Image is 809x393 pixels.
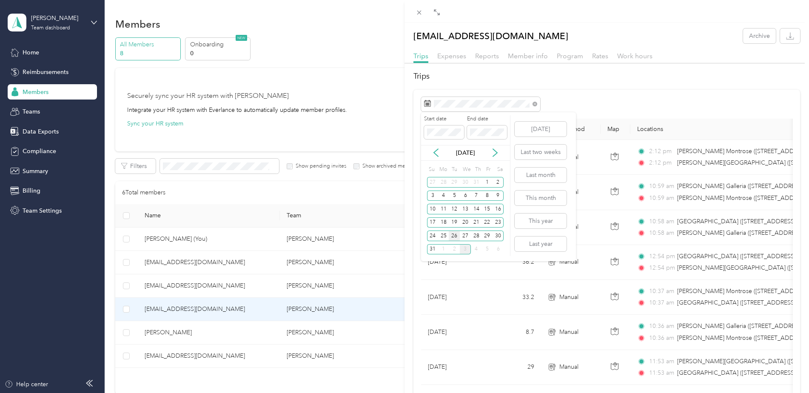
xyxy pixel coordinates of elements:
[427,231,438,241] div: 24
[515,214,567,228] button: This year
[649,158,673,168] span: 2:12 pm
[649,357,673,366] span: 11:53 am
[438,244,449,255] div: 1
[471,204,482,214] div: 14
[515,168,567,182] button: Last month
[649,287,673,296] span: 10:37 am
[649,298,673,308] span: 10:37 am
[421,350,485,385] td: [DATE]
[471,217,482,228] div: 21
[449,204,460,214] div: 12
[427,191,438,201] div: 3
[761,345,809,393] iframe: Everlance-gr Chat Button Frame
[449,177,460,188] div: 29
[649,368,673,378] span: 11:53 am
[649,252,673,261] span: 12:54 pm
[515,145,567,159] button: Last two weeks
[515,236,567,251] button: Last year
[649,182,673,191] span: 10:59 am
[438,177,449,188] div: 28
[449,191,460,201] div: 5
[460,217,471,228] div: 20
[450,164,458,176] div: Tu
[427,204,438,214] div: 10
[559,257,578,267] span: Manual
[471,191,482,201] div: 7
[424,115,464,123] label: Start date
[649,228,673,238] span: 10:58 am
[413,52,428,60] span: Trips
[427,244,438,255] div: 31
[449,244,460,255] div: 2
[493,244,504,255] div: 6
[649,333,673,343] span: 10:36 am
[559,362,578,372] span: Manual
[421,280,485,315] td: [DATE]
[493,231,504,241] div: 30
[437,52,466,60] span: Expenses
[482,217,493,228] div: 22
[438,217,449,228] div: 18
[471,177,482,188] div: 31
[449,231,460,241] div: 26
[447,148,483,157] p: [DATE]
[460,244,471,255] div: 3
[482,231,493,241] div: 29
[617,52,652,60] span: Work hours
[592,52,608,60] span: Rates
[743,28,776,43] button: Archive
[559,293,578,302] span: Manual
[482,191,493,201] div: 8
[471,231,482,241] div: 28
[461,164,471,176] div: We
[649,217,673,226] span: 10:58 am
[438,204,449,214] div: 11
[493,191,504,201] div: 9
[460,191,471,201] div: 6
[515,191,567,205] button: This month
[471,244,482,255] div: 4
[421,315,485,350] td: [DATE]
[421,245,485,280] td: [DATE]
[482,244,493,255] div: 5
[460,231,471,241] div: 27
[493,217,504,228] div: 23
[438,191,449,201] div: 4
[475,52,499,60] span: Reports
[460,177,471,188] div: 30
[649,322,673,331] span: 10:36 am
[508,52,548,60] span: Member info
[427,164,435,176] div: Su
[601,119,630,140] th: Map
[515,122,567,137] button: [DATE]
[485,350,541,385] td: 29
[485,245,541,280] td: 36.2
[467,115,507,123] label: End date
[460,204,471,214] div: 13
[482,204,493,214] div: 15
[649,147,673,156] span: 2:12 pm
[438,231,449,241] div: 25
[413,71,800,82] h2: Trips
[413,28,568,43] p: [EMAIL_ADDRESS][DOMAIN_NAME]
[427,217,438,228] div: 17
[649,263,673,273] span: 12:54 pm
[496,164,504,176] div: Sa
[485,280,541,315] td: 33.2
[493,177,504,188] div: 2
[557,52,583,60] span: Program
[485,315,541,350] td: 8.7
[649,194,673,203] span: 10:59 am
[484,164,493,176] div: Fr
[493,204,504,214] div: 16
[482,177,493,188] div: 1
[449,217,460,228] div: 19
[474,164,482,176] div: Th
[559,327,578,337] span: Manual
[438,164,447,176] div: Mo
[427,177,438,188] div: 27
